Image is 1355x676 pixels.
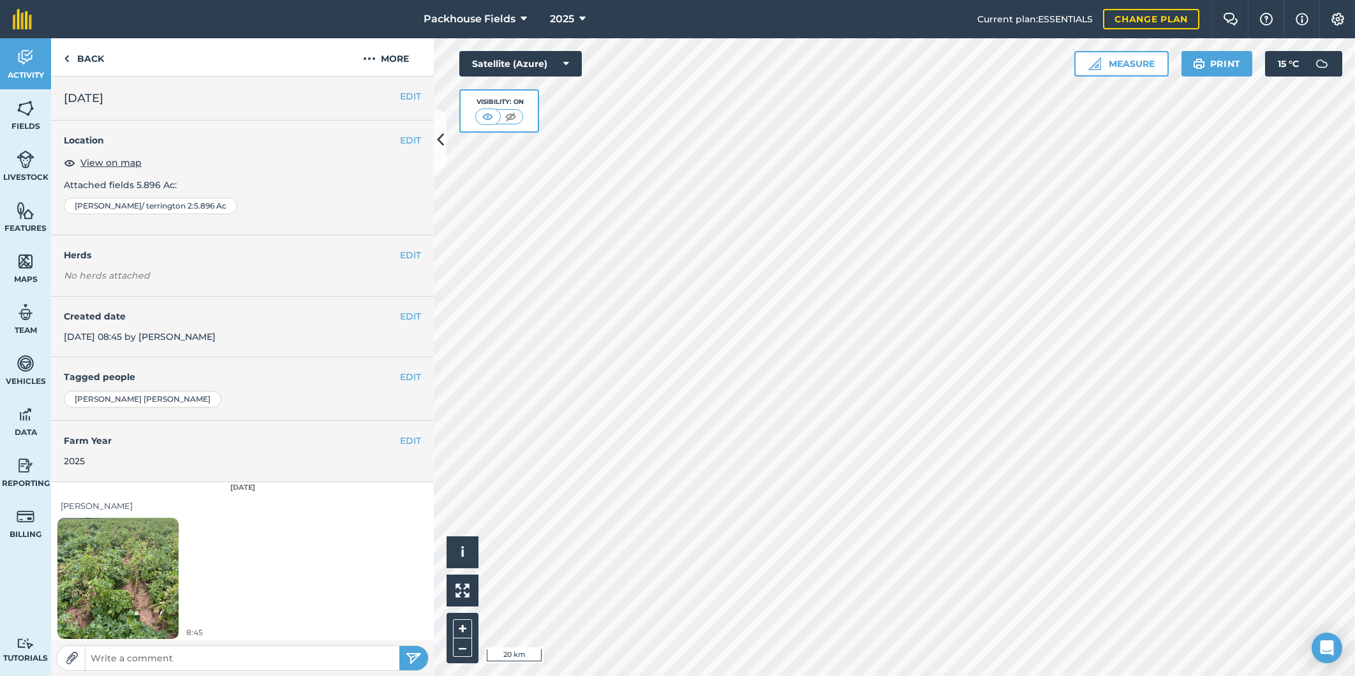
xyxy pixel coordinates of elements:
[17,201,34,220] img: svg+xml;base64,PHN2ZyB4bWxucz0iaHR0cDovL3d3dy53My5vcmcvMjAwMC9zdmciIHdpZHRoPSI1NiIgaGVpZ2h0PSI2MC...
[400,309,421,323] button: EDIT
[1259,13,1274,26] img: A question mark icon
[64,178,421,192] p: Attached fields 5.896 Ac :
[1103,9,1199,29] a: Change plan
[17,252,34,271] img: svg+xml;base64,PHN2ZyB4bWxucz0iaHR0cDovL3d3dy53My5vcmcvMjAwMC9zdmciIHdpZHRoPSI1NiIgaGVpZ2h0PSI2MC...
[64,454,421,468] div: 2025
[400,89,421,103] button: EDIT
[64,89,421,107] h2: [DATE]
[17,150,34,169] img: svg+xml;base64,PD94bWwgdmVyc2lvbj0iMS4wIiBlbmNvZGluZz0idXRmLTgiPz4KPCEtLSBHZW5lcmF0b3I6IEFkb2JlIE...
[453,619,472,638] button: +
[17,456,34,475] img: svg+xml;base64,PD94bWwgdmVyc2lvbj0iMS4wIiBlbmNvZGluZz0idXRmLTgiPz4KPCEtLSBHZW5lcmF0b3I6IEFkb2JlIE...
[186,626,203,638] span: 8:45
[1181,51,1253,77] button: Print
[64,133,421,147] h4: Location
[1193,56,1205,71] img: svg+xml;base64,PHN2ZyB4bWxucz0iaHR0cDovL3d3dy53My5vcmcvMjAwMC9zdmciIHdpZHRoPSIxOSIgaGVpZ2h0PSIyNC...
[459,51,582,77] button: Satellite (Azure)
[406,650,422,666] img: svg+xml;base64,PHN2ZyB4bWxucz0iaHR0cDovL3d3dy53My5vcmcvMjAwMC9zdmciIHdpZHRoPSIyNSIgaGVpZ2h0PSIyNC...
[64,155,142,170] button: View on map
[455,584,470,598] img: Four arrows, one pointing top left, one top right, one bottom right and the last bottom left
[1312,633,1342,663] div: Open Intercom Messenger
[453,638,472,657] button: –
[461,544,464,560] span: i
[503,110,519,123] img: svg+xml;base64,PHN2ZyB4bWxucz0iaHR0cDovL3d3dy53My5vcmcvMjAwMC9zdmciIHdpZHRoPSI1MCIgaGVpZ2h0PSI0MC...
[51,482,434,494] div: [DATE]
[1265,51,1342,77] button: 15 °C
[80,156,142,170] span: View on map
[400,133,421,147] button: EDIT
[57,497,179,659] img: Loading spinner
[1278,51,1299,77] span: 15 ° C
[64,155,75,170] img: svg+xml;base64,PHN2ZyB4bWxucz0iaHR0cDovL3d3dy53My5vcmcvMjAwMC9zdmciIHdpZHRoPSIxOCIgaGVpZ2h0PSIyNC...
[17,303,34,322] img: svg+xml;base64,PD94bWwgdmVyc2lvbj0iMS4wIiBlbmNvZGluZz0idXRmLTgiPz4KPCEtLSBHZW5lcmF0b3I6IEFkb2JlIE...
[447,536,478,568] button: i
[17,354,34,373] img: svg+xml;base64,PD94bWwgdmVyc2lvbj0iMS4wIiBlbmNvZGluZz0idXRmLTgiPz4KPCEtLSBHZW5lcmF0b3I6IEFkb2JlIE...
[64,309,421,323] h4: Created date
[424,11,515,27] span: Packhouse Fields
[64,51,70,66] img: svg+xml;base64,PHN2ZyB4bWxucz0iaHR0cDovL3d3dy53My5vcmcvMjAwMC9zdmciIHdpZHRoPSI5IiBoZWlnaHQ9IjI0Ii...
[550,11,574,27] span: 2025
[51,38,117,76] a: Back
[64,248,434,262] h4: Herds
[61,499,424,513] div: [PERSON_NAME]
[64,434,421,448] h4: Farm Year
[1330,13,1345,26] img: A cog icon
[338,38,434,76] button: More
[64,268,434,283] em: No herds attached
[400,370,421,384] button: EDIT
[17,638,34,650] img: svg+xml;base64,PD94bWwgdmVyc2lvbj0iMS4wIiBlbmNvZGluZz0idXRmLTgiPz4KPCEtLSBHZW5lcmF0b3I6IEFkb2JlIE...
[64,370,421,384] h4: Tagged people
[1296,11,1308,27] img: svg+xml;base64,PHN2ZyB4bWxucz0iaHR0cDovL3d3dy53My5vcmcvMjAwMC9zdmciIHdpZHRoPSIxNyIgaGVpZ2h0PSIxNy...
[977,12,1093,26] span: Current plan : ESSENTIALS
[66,652,78,665] img: Paperclip icon
[75,201,192,211] span: [PERSON_NAME]/ terrington 2
[17,405,34,424] img: svg+xml;base64,PD94bWwgdmVyc2lvbj0iMS4wIiBlbmNvZGluZz0idXRmLTgiPz4KPCEtLSBHZW5lcmF0b3I6IEFkb2JlIE...
[17,99,34,118] img: svg+xml;base64,PHN2ZyB4bWxucz0iaHR0cDovL3d3dy53My5vcmcvMjAwMC9zdmciIHdpZHRoPSI1NiIgaGVpZ2h0PSI2MC...
[480,110,496,123] img: svg+xml;base64,PHN2ZyB4bWxucz0iaHR0cDovL3d3dy53My5vcmcvMjAwMC9zdmciIHdpZHRoPSI1MCIgaGVpZ2h0PSI0MC...
[51,297,434,358] div: [DATE] 08:45 by [PERSON_NAME]
[17,507,34,526] img: svg+xml;base64,PD94bWwgdmVyc2lvbj0iMS4wIiBlbmNvZGluZz0idXRmLTgiPz4KPCEtLSBHZW5lcmF0b3I6IEFkb2JlIE...
[192,201,226,211] span: : 5.896 Ac
[1309,51,1335,77] img: svg+xml;base64,PD94bWwgdmVyc2lvbj0iMS4wIiBlbmNvZGluZz0idXRmLTgiPz4KPCEtLSBHZW5lcmF0b3I6IEFkb2JlIE...
[1074,51,1169,77] button: Measure
[1088,57,1101,70] img: Ruler icon
[13,9,32,29] img: fieldmargin Logo
[64,391,221,408] div: [PERSON_NAME] [PERSON_NAME]
[475,97,524,107] div: Visibility: On
[17,48,34,67] img: svg+xml;base64,PD94bWwgdmVyc2lvbj0iMS4wIiBlbmNvZGluZz0idXRmLTgiPz4KPCEtLSBHZW5lcmF0b3I6IEFkb2JlIE...
[1223,13,1238,26] img: Two speech bubbles overlapping with the left bubble in the forefront
[85,649,399,667] input: Write a comment
[363,51,376,66] img: svg+xml;base64,PHN2ZyB4bWxucz0iaHR0cDovL3d3dy53My5vcmcvMjAwMC9zdmciIHdpZHRoPSIyMCIgaGVpZ2h0PSIyNC...
[400,434,421,448] button: EDIT
[400,248,421,262] button: EDIT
